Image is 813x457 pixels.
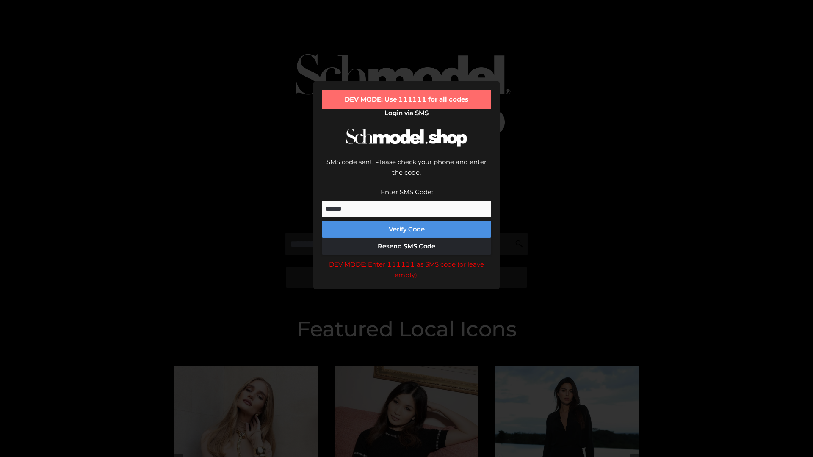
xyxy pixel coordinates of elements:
div: SMS code sent. Please check your phone and enter the code. [322,157,491,187]
h2: Login via SMS [322,109,491,117]
button: Resend SMS Code [322,238,491,255]
label: Enter SMS Code: [381,188,433,196]
div: DEV MODE: Use 111111 for all codes [322,90,491,109]
img: Schmodel Logo [343,121,470,154]
button: Verify Code [322,221,491,238]
div: DEV MODE: Enter 111111 as SMS code (or leave empty). [322,259,491,281]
